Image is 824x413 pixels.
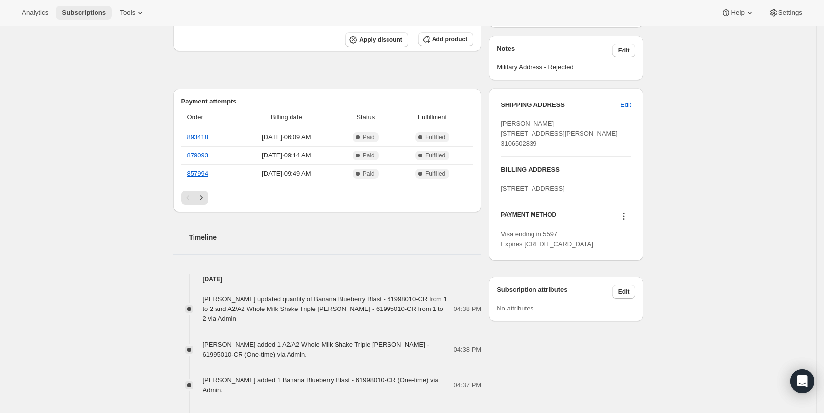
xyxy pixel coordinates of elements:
nav: Pagination [181,191,474,205]
span: Settings [778,9,802,17]
span: Edit [618,47,630,54]
span: [PERSON_NAME] [STREET_ADDRESS][PERSON_NAME] 3106502839 [501,120,618,147]
a: 879093 [187,152,208,159]
h3: SHIPPING ADDRESS [501,100,620,110]
a: 857994 [187,170,208,177]
span: [DATE] · 06:09 AM [239,132,334,142]
span: Billing date [239,112,334,122]
span: Military Address - Rejected [497,62,635,72]
h2: Payment attempts [181,97,474,106]
button: Edit [614,97,637,113]
button: Apply discount [345,32,408,47]
button: Edit [612,285,635,299]
span: 04:38 PM [454,345,482,355]
span: Fulfillment [397,112,467,122]
span: Add product [432,35,467,43]
h4: [DATE] [173,274,482,284]
span: Fulfilled [425,170,445,178]
span: Apply discount [359,36,402,44]
span: Tools [120,9,135,17]
span: No attributes [497,305,533,312]
button: Edit [612,44,635,57]
span: Edit [620,100,631,110]
span: Edit [618,288,630,296]
a: 893418 [187,133,208,141]
span: Subscriptions [62,9,106,17]
span: Status [339,112,391,122]
span: Paid [363,170,375,178]
th: Order [181,106,237,128]
span: Visa ending in 5597 Expires [CREDIT_CARD_DATA] [501,230,593,248]
span: [DATE] · 09:49 AM [239,169,334,179]
h2: Timeline [189,232,482,242]
span: [STREET_ADDRESS] [501,185,565,192]
div: Open Intercom Messenger [790,369,814,393]
button: Subscriptions [56,6,112,20]
h3: BILLING ADDRESS [501,165,631,175]
button: Analytics [16,6,54,20]
h3: PAYMENT METHOD [501,211,556,224]
button: Add product [418,32,473,46]
span: [DATE] · 09:14 AM [239,151,334,160]
span: [PERSON_NAME] updated quantity of Banana Blueberry Blast - 61998010-CR from 1 to 2 and A2/A2 Whol... [203,295,447,322]
span: Fulfilled [425,133,445,141]
button: Tools [114,6,151,20]
span: Fulfilled [425,152,445,159]
h3: Notes [497,44,612,57]
span: [PERSON_NAME] added 1 A2/A2 Whole Milk Shake Triple [PERSON_NAME] - 61995010-CR (One-time) via Ad... [203,341,429,358]
button: Help [715,6,760,20]
span: 04:38 PM [454,304,482,314]
span: Paid [363,152,375,159]
h3: Subscription attributes [497,285,612,299]
span: Paid [363,133,375,141]
span: 04:37 PM [454,380,482,390]
span: Analytics [22,9,48,17]
span: [PERSON_NAME] added 1 Banana Blueberry Blast - 61998010-CR (One-time) via Admin. [203,376,438,394]
span: Help [731,9,744,17]
button: Next [194,191,208,205]
button: Settings [763,6,808,20]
